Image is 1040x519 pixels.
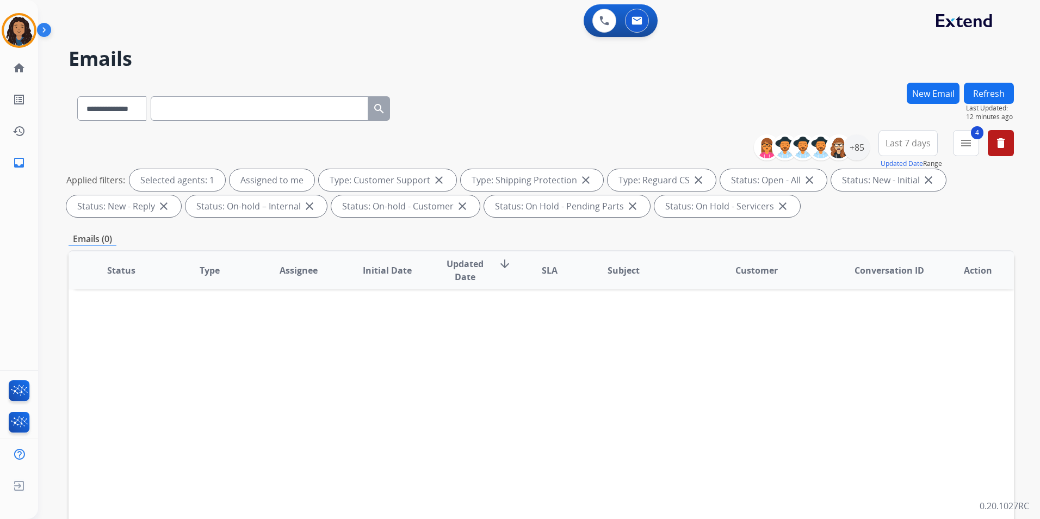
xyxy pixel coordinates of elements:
[432,174,445,187] mat-icon: close
[129,169,225,191] div: Selected agents: 1
[776,200,789,213] mat-icon: close
[363,264,412,277] span: Initial Date
[881,159,942,168] span: Range
[608,169,716,191] div: Type: Reguard CS
[280,264,318,277] span: Assignee
[4,15,34,46] img: avatar
[319,169,456,191] div: Type: Customer Support
[626,200,639,213] mat-icon: close
[886,141,931,145] span: Last 7 days
[720,169,827,191] div: Status: Open - All
[966,113,1014,121] span: 12 minutes ago
[831,169,946,191] div: Status: New - Initial
[980,499,1029,512] p: 0.20.1027RC
[230,169,314,191] div: Assigned to me
[13,93,26,106] mat-icon: list_alt
[185,195,327,217] div: Status: On-hold – Internal
[994,137,1007,150] mat-icon: delete
[542,264,558,277] span: SLA
[907,83,959,104] button: New Email
[844,134,870,160] div: +85
[484,195,650,217] div: Status: On Hold - Pending Parts
[66,174,125,187] p: Applied filters:
[922,174,935,187] mat-icon: close
[303,200,316,213] mat-icon: close
[69,232,116,246] p: Emails (0)
[735,264,778,277] span: Customer
[654,195,800,217] div: Status: On Hold - Servicers
[579,174,592,187] mat-icon: close
[13,125,26,138] mat-icon: history
[13,61,26,75] mat-icon: home
[157,200,170,213] mat-icon: close
[331,195,480,217] div: Status: On-hold - Customer
[971,126,983,139] span: 4
[803,174,816,187] mat-icon: close
[878,130,938,156] button: Last 7 days
[66,195,181,217] div: Status: New - Reply
[964,83,1014,104] button: Refresh
[966,104,1014,113] span: Last Updated:
[959,137,973,150] mat-icon: menu
[373,102,386,115] mat-icon: search
[608,264,640,277] span: Subject
[461,169,603,191] div: Type: Shipping Protection
[200,264,220,277] span: Type
[953,130,979,156] button: 4
[456,200,469,213] mat-icon: close
[441,257,490,283] span: Updated Date
[925,251,1014,289] th: Action
[881,159,923,168] button: Updated Date
[855,264,924,277] span: Conversation ID
[107,264,135,277] span: Status
[69,48,1014,70] h2: Emails
[498,257,511,270] mat-icon: arrow_downward
[692,174,705,187] mat-icon: close
[13,156,26,169] mat-icon: inbox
